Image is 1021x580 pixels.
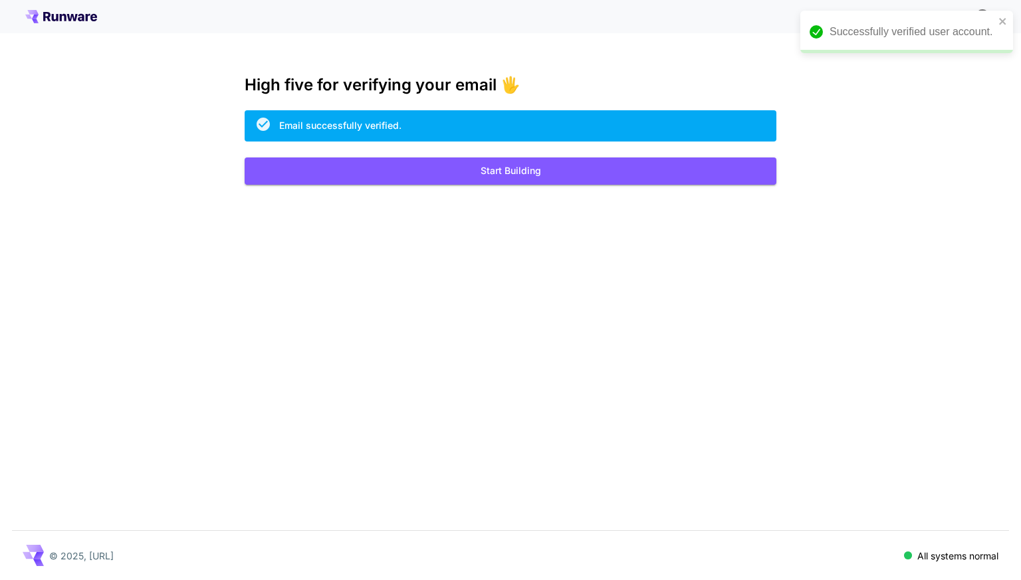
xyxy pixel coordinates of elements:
[279,118,401,132] div: Email successfully verified.
[245,76,776,94] h3: High five for verifying your email 🖐️
[998,16,1008,27] button: close
[830,24,994,40] div: Successfully verified user account.
[917,549,998,563] p: All systems normal
[245,157,776,185] button: Start Building
[49,549,114,563] p: © 2025, [URL]
[969,3,996,29] button: In order to qualify for free credit, you need to sign up with a business email address and click ...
